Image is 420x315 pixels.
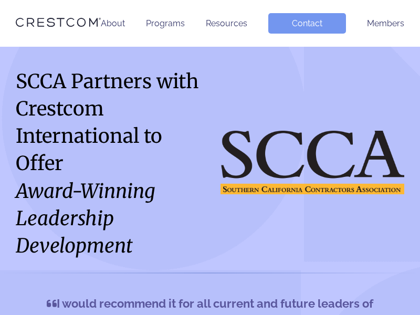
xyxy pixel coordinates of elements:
[367,18,404,28] a: Members
[16,179,155,258] i: Award-Winning Leadership Development
[146,18,185,28] a: Programs
[206,18,247,28] a: Resources
[220,131,404,194] img: Southern California Contractors Association Logo
[268,13,346,34] a: Contact
[101,18,125,28] a: About
[16,68,199,259] h1: SCCA Partners with Crestcom International to Offer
